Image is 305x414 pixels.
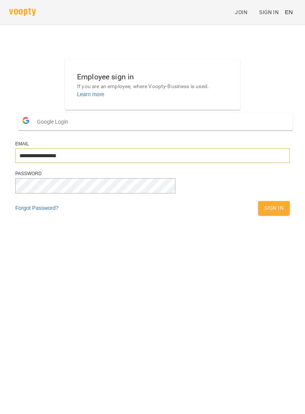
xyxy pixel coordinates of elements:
span: Sign In [259,8,279,17]
div: Password [15,171,290,177]
span: Google Login [37,114,72,129]
img: voopty.png [9,8,36,16]
h6: Employee sign in [77,71,228,83]
div: Email [15,141,290,147]
button: Employee sign inIf you are an employee, where Voopty-Business is used.Learn more [71,65,234,104]
a: Forgot Password? [15,205,59,211]
span: Join [235,8,247,17]
button: Sign In [258,201,290,215]
a: Sign In [256,5,282,19]
span: Sign In [264,203,284,213]
button: EN [282,5,296,19]
span: EN [285,8,293,16]
a: Join [232,5,256,19]
p: If you are an employee, where Voopty-Business is used. [77,83,228,90]
button: Google Login [18,113,293,130]
a: Learn more [77,91,104,97]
